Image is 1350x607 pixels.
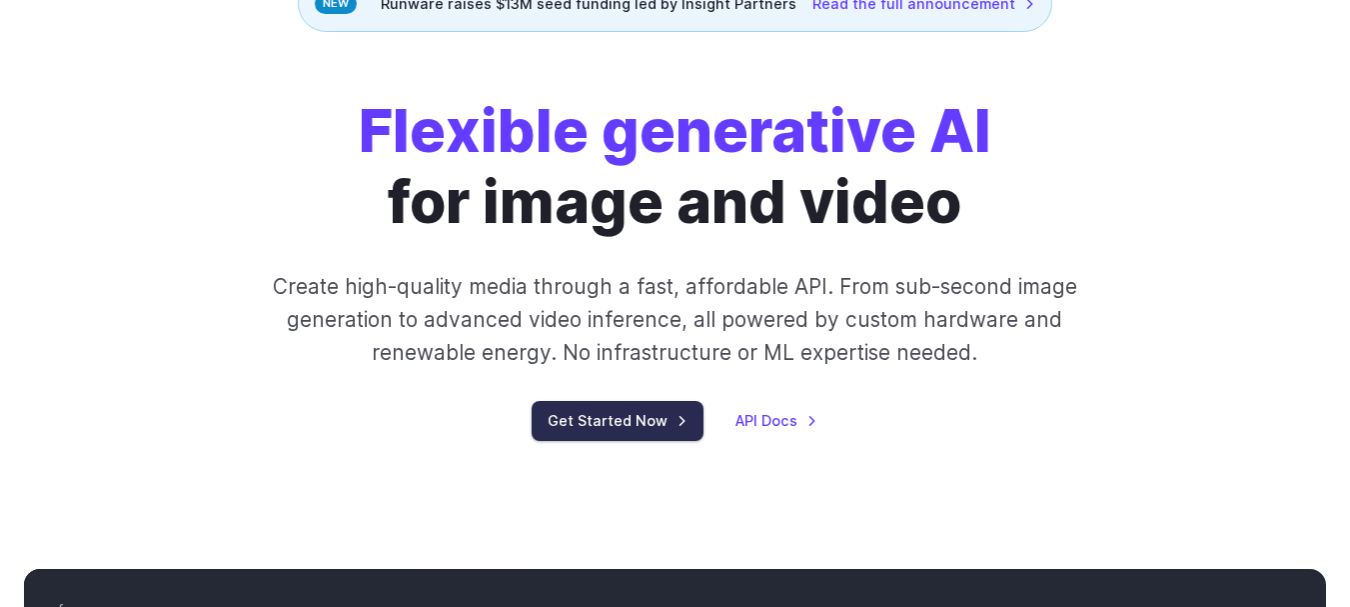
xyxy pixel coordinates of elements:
strong: Flexible generative AI [359,95,991,166]
h1: for image and video [359,96,991,238]
a: API Docs [735,409,817,432]
p: Create high-quality media through a fast, affordable API. From sub-second image generation to adv... [259,270,1092,370]
a: Get Started Now [532,401,703,440]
